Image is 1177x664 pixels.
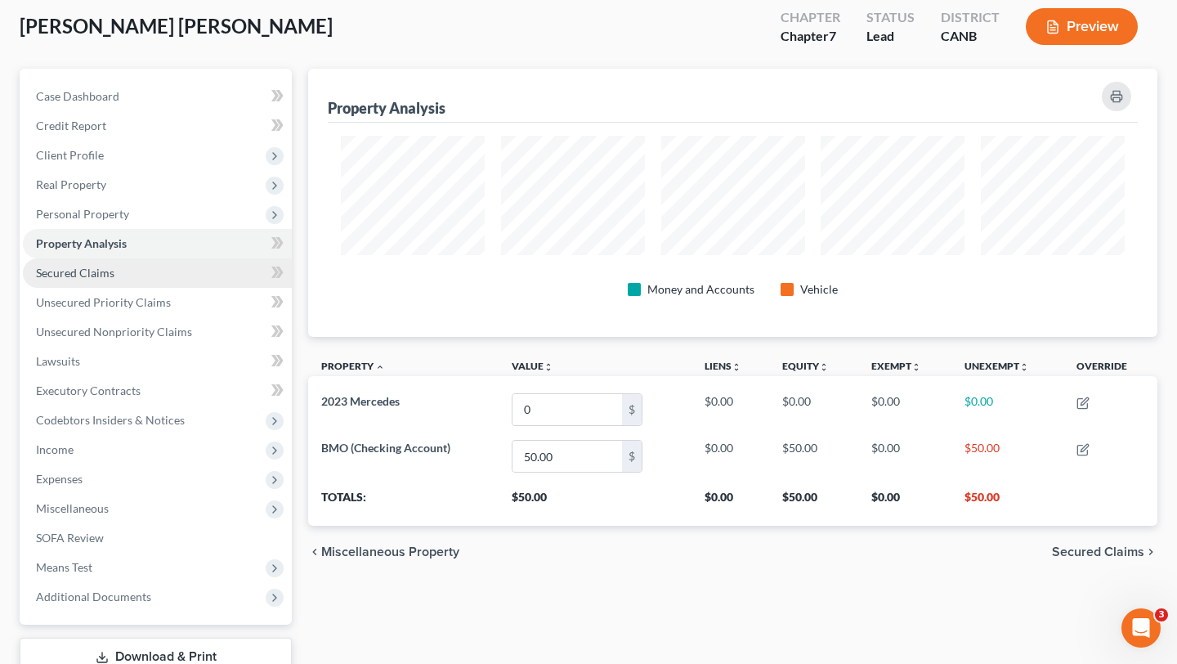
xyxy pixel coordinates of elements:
[36,501,109,515] span: Miscellaneous
[36,207,129,221] span: Personal Property
[36,177,106,191] span: Real Property
[691,433,769,480] td: $0.00
[866,8,915,27] div: Status
[544,362,553,372] i: unfold_more
[769,386,858,433] td: $0.00
[36,413,185,427] span: Codebtors Insiders & Notices
[871,360,921,372] a: Exemptunfold_more
[321,441,450,455] span: BMO (Checking Account)
[36,531,104,545] span: SOFA Review
[781,8,840,27] div: Chapter
[951,433,1063,480] td: $50.00
[321,545,459,559] span: Miscellaneous Property
[23,288,292,317] a: Unsecured Priority Claims
[964,360,1029,372] a: Unexemptunfold_more
[819,362,829,372] i: unfold_more
[36,295,171,309] span: Unsecured Priority Claims
[308,545,321,559] i: chevron_left
[1121,608,1161,648] iframe: Intercom live chat
[36,325,192,339] span: Unsecured Nonpriority Claims
[23,111,292,141] a: Credit Report
[36,354,80,368] span: Lawsuits
[23,82,292,111] a: Case Dashboard
[512,441,622,472] input: 0.00
[328,98,445,118] div: Property Analysis
[1052,545,1157,559] button: Secured Claims chevron_right
[375,362,385,372] i: expand_less
[1052,545,1144,559] span: Secured Claims
[769,480,858,526] th: $50.00
[36,266,114,280] span: Secured Claims
[705,360,741,372] a: Liensunfold_more
[20,14,333,38] span: [PERSON_NAME] [PERSON_NAME]
[23,317,292,347] a: Unsecured Nonpriority Claims
[951,480,1063,526] th: $50.00
[829,28,836,43] span: 7
[23,347,292,376] a: Lawsuits
[36,89,119,103] span: Case Dashboard
[36,590,151,603] span: Additional Documents
[941,27,1000,46] div: CANB
[941,8,1000,27] div: District
[858,480,951,526] th: $0.00
[781,27,840,46] div: Chapter
[858,433,951,480] td: $0.00
[911,362,921,372] i: unfold_more
[800,281,838,298] div: Vehicle
[866,27,915,46] div: Lead
[36,384,141,397] span: Executory Contracts
[23,376,292,406] a: Executory Contracts
[321,360,385,372] a: Property expand_less
[308,545,459,559] button: chevron_left Miscellaneous Property
[23,229,292,258] a: Property Analysis
[769,433,858,480] td: $50.00
[1063,350,1157,387] th: Override
[858,386,951,433] td: $0.00
[36,472,83,486] span: Expenses
[36,560,92,574] span: Means Test
[36,442,74,456] span: Income
[622,441,642,472] div: $
[1155,608,1168,621] span: 3
[23,258,292,288] a: Secured Claims
[951,386,1063,433] td: $0.00
[1019,362,1029,372] i: unfold_more
[691,480,769,526] th: $0.00
[1026,8,1138,45] button: Preview
[622,394,642,425] div: $
[782,360,829,372] a: Equityunfold_more
[691,386,769,433] td: $0.00
[499,480,691,526] th: $50.00
[321,394,400,408] span: 2023 Mercedes
[36,119,106,132] span: Credit Report
[732,362,741,372] i: unfold_more
[1144,545,1157,559] i: chevron_right
[36,148,104,162] span: Client Profile
[512,394,622,425] input: 0.00
[308,480,499,526] th: Totals:
[647,281,754,298] div: Money and Accounts
[23,523,292,553] a: SOFA Review
[36,236,127,250] span: Property Analysis
[512,360,553,372] a: Valueunfold_more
